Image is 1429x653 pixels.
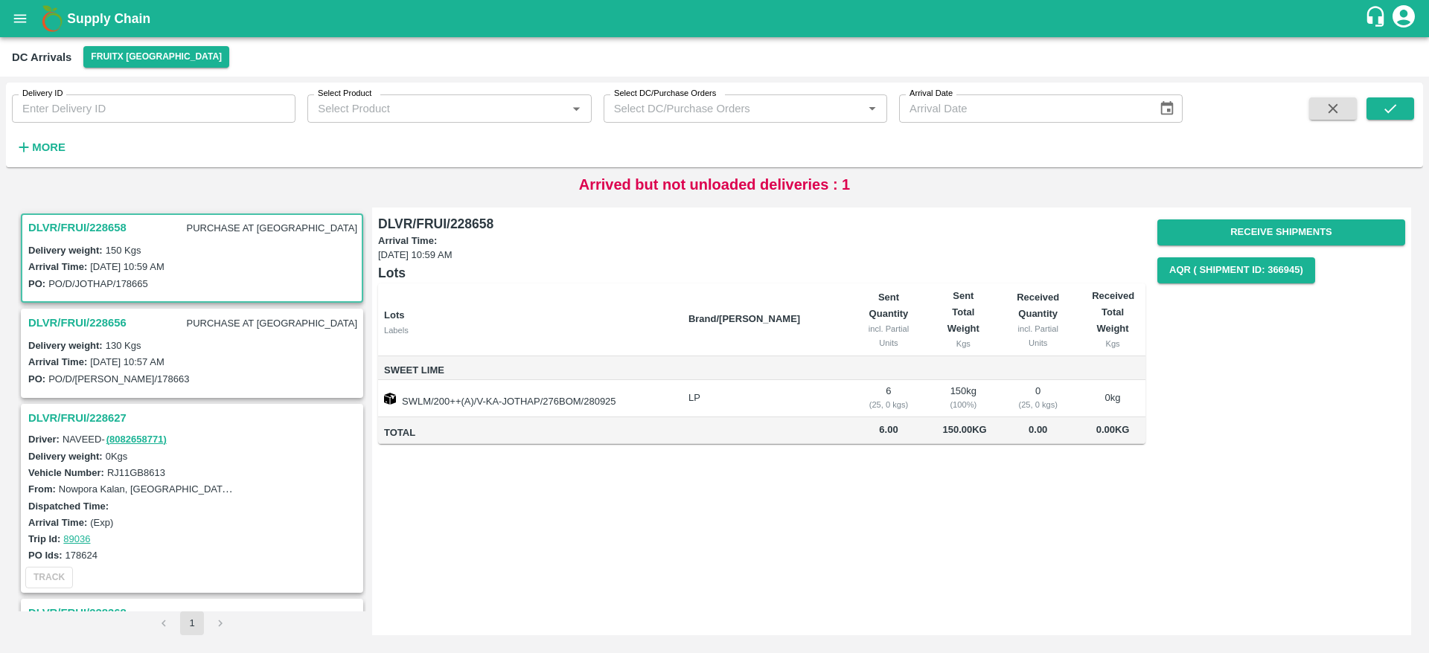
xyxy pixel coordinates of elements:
[859,398,919,411] div: ( 25, 0 kgs)
[48,373,189,385] label: PO/D/[PERSON_NAME]/178663
[28,533,60,544] label: Trip Id:
[579,173,851,196] p: Arrived but not unloaded deliveries : 1
[863,99,882,118] button: Open
[384,309,404,321] b: Lots
[942,337,984,350] div: Kgs
[106,434,167,445] a: (8082658771)
[28,501,109,512] label: Dispatched Time:
[90,261,164,272] label: [DATE] 10:59 AM
[59,483,444,495] label: Nowpora Kalan, [GEOGRAPHIC_DATA], [GEOGRAPHIC_DATA], [GEOGRAPHIC_DATA]
[1157,219,1405,245] button: Receive Shipments
[847,380,931,417] td: 6
[90,356,164,367] label: [DATE] 10:57 AM
[106,245,141,256] label: 150 Kgs
[150,611,234,635] nav: pagination navigation
[28,356,87,367] label: Arrival Time:
[1390,3,1417,34] div: account of current user
[28,340,103,351] label: Delivery weight:
[859,322,919,350] div: incl. Partial Units
[184,314,360,334] p: PURCHASE AT [GEOGRAPHIC_DATA]
[180,611,204,635] button: page 1
[106,451,128,462] label: 0 Kgs
[106,340,141,351] label: 130 Kgs
[63,533,90,544] a: 89036
[63,434,168,445] span: NAVEED -
[12,48,71,67] div: DC Arrivals
[1364,5,1390,32] div: customer-support
[107,467,165,478] label: RJ11GB8613
[384,362,677,379] span: Sweet Lime
[67,8,1364,29] a: Supply Chain
[67,11,150,26] b: Supply Chain
[12,94,295,123] input: Enter Delivery ID
[1157,257,1315,283] button: AQR ( Shipment Id: 366945)
[28,467,104,478] label: Vehicle Number:
[28,218,127,237] h3: DLVR/FRUI/228658
[899,94,1147,123] input: Arrival Date
[614,88,716,100] label: Select DC/Purchase Orders
[378,263,1145,283] h6: Lots
[90,517,113,528] label: (Exp)
[608,99,839,118] input: Select DC/Purchase Orders
[1096,424,1130,435] span: 0.00 Kg
[378,380,677,417] td: SWLM/200++(A)/V-KA-JOTHAP/276BOM/280925
[37,4,67,33] img: logo
[1017,292,1059,319] b: Received Quantity
[384,324,677,337] div: Labels
[378,248,1145,263] span: [DATE] 10:59 AM
[909,88,953,100] label: Arrival Date
[32,141,65,153] strong: More
[312,99,562,118] input: Select Product
[3,1,37,36] button: open drawer
[28,517,87,528] label: Arrival Time:
[28,451,103,462] label: Delivery weight:
[28,261,87,272] label: Arrival Time:
[677,380,847,417] td: LP
[566,99,586,118] button: Open
[65,550,97,561] label: 178624
[28,483,56,495] label: From:
[28,245,103,256] label: Delivery weight:
[28,408,360,428] h3: DLVR/FRUI/228627
[1008,322,1068,350] div: incl. Partial Units
[947,290,979,335] b: Sent Total Weight
[28,434,60,445] label: Driver:
[1008,422,1068,439] span: 0.00
[1153,94,1181,123] button: Choose date
[930,380,996,417] td: 150 kg
[1008,398,1068,411] div: ( 25, 0 kgs)
[869,292,909,319] b: Sent Quantity
[1092,290,1134,335] b: Received Total Weight
[28,603,360,623] h3: DLVR/FRUI/228368
[1080,380,1145,417] td: 0 kg
[378,234,1142,248] label: Arrival Time:
[1092,337,1134,350] div: Kgs
[28,550,63,561] label: PO Ids:
[318,88,371,100] label: Select Product
[28,313,127,332] h3: DLVR/FRUI/228656
[22,88,63,100] label: Delivery ID
[996,380,1080,417] td: 0
[384,393,396,405] img: box
[83,46,229,68] button: Select DC
[12,135,69,160] button: More
[859,422,919,439] span: 6.00
[688,313,800,324] b: Brand/[PERSON_NAME]
[48,278,148,289] label: PO/D/JOTHAP/178665
[942,424,986,435] span: 150.00 Kg
[28,278,45,289] label: PO:
[384,425,677,442] span: Total
[942,398,984,411] div: ( 100 %)
[378,213,1145,234] h6: DLVR/FRUI/228658
[184,219,360,239] p: PURCHASE AT [GEOGRAPHIC_DATA]
[28,373,45,385] label: PO:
